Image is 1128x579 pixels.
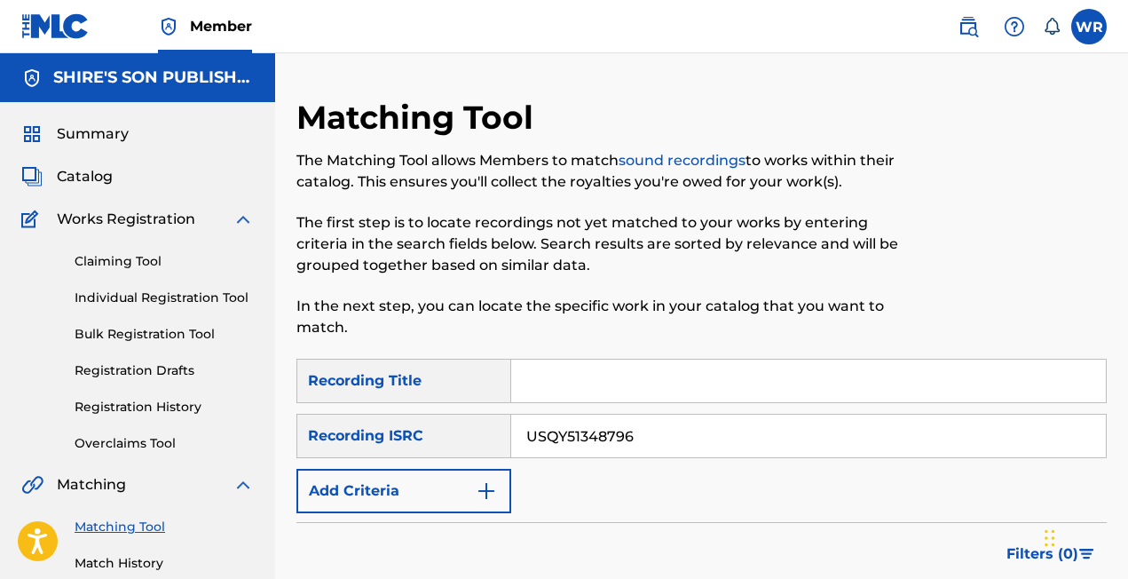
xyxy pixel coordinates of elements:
[1006,543,1078,565] span: Filters ( 0 )
[1071,9,1107,44] div: User Menu
[21,123,129,145] a: SummarySummary
[75,518,254,536] a: Matching Tool
[951,9,986,44] a: Public Search
[21,123,43,145] img: Summary
[233,209,254,230] img: expand
[190,16,252,36] span: Member
[75,434,254,453] a: Overclaims Tool
[53,67,254,88] h5: SHIRE'S SON PUBLISHING
[296,296,920,338] p: In the next step, you can locate the specific work in your catalog that you want to match.
[996,532,1107,576] button: Filters (0)
[1043,18,1061,36] div: Notifications
[296,212,920,276] p: The first step is to locate recordings not yet matched to your works by entering criteria in the ...
[57,166,113,187] span: Catalog
[476,480,497,502] img: 9d2ae6d4665cec9f34b9.svg
[997,9,1032,44] div: Help
[75,325,254,344] a: Bulk Registration Tool
[57,123,129,145] span: Summary
[75,398,254,416] a: Registration History
[21,209,44,230] img: Works Registration
[958,16,979,37] img: search
[1004,16,1025,37] img: help
[75,554,254,573] a: Match History
[1039,494,1128,579] iframe: Chat Widget
[296,150,920,193] p: The Matching Tool allows Members to match to works within their catalog. This ensures you'll coll...
[619,152,745,169] a: sound recordings
[233,474,254,496] img: expand
[1045,512,1055,565] div: Drag
[75,361,254,380] a: Registration Drafts
[21,166,43,187] img: Catalog
[21,166,113,187] a: CatalogCatalog
[75,252,254,271] a: Claiming Tool
[296,98,542,138] h2: Matching Tool
[296,469,511,513] button: Add Criteria
[57,209,195,230] span: Works Registration
[21,13,90,39] img: MLC Logo
[21,67,43,89] img: Accounts
[158,16,179,37] img: Top Rightsholder
[21,474,43,496] img: Matching
[75,289,254,307] a: Individual Registration Tool
[57,474,126,496] span: Matching
[1078,348,1128,491] iframe: Resource Center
